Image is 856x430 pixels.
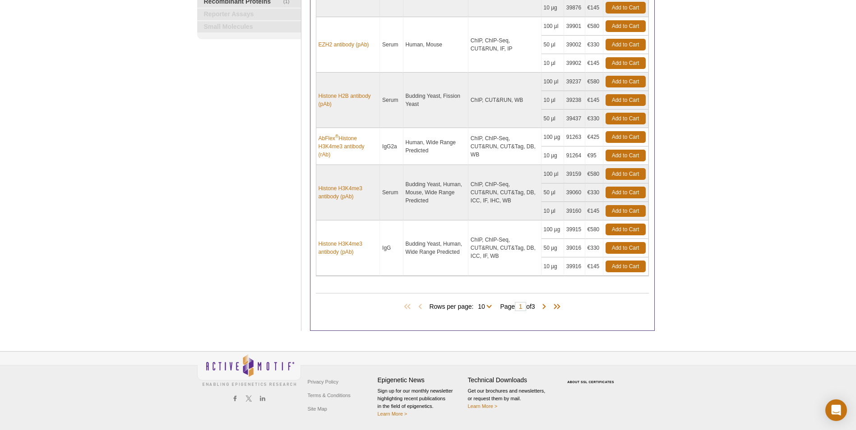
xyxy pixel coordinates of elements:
[541,257,564,276] td: 10 µg
[380,17,403,73] td: Serum
[319,134,378,159] a: AbFlex®Histone H3K4me3 antibody (rAb)
[416,302,425,311] span: Previous Page
[305,402,329,416] a: Site Map
[606,261,646,272] a: Add to Cart
[567,380,614,384] a: ABOUT SSL CERTIFICATES
[197,21,301,33] a: Small Molecules
[558,367,626,387] table: Click to Verify - This site chose Symantec SSL for secure e-commerce and confidential communicati...
[378,376,463,384] h4: Epigenetic News
[316,293,649,293] h2: Products (25)
[564,165,585,183] td: 39159
[549,302,562,311] span: Last Page
[403,73,468,128] td: Budding Yeast, Fission Yeast
[606,39,646,50] a: Add to Cart
[429,302,495,311] span: Rows per page:
[468,403,498,409] a: Learn More >
[564,183,585,202] td: 39060
[564,73,585,91] td: 39237
[541,73,564,91] td: 100 µl
[403,165,468,220] td: Budding Yeast, Human, Mouse, Wide Range Predicted
[585,110,603,128] td: €330
[380,220,403,276] td: IgG
[585,146,603,165] td: €95
[585,128,603,146] td: €425
[564,54,585,73] td: 39902
[378,387,463,418] p: Sign up for our monthly newsletter highlighting recent publications in the field of epigenetics.
[564,239,585,257] td: 39016
[335,134,338,139] sup: ®
[541,54,564,73] td: 10 µl
[564,202,585,220] td: 39160
[606,113,646,124] a: Add to Cart
[541,36,564,54] td: 50 µl
[564,91,585,110] td: 39238
[564,146,585,165] td: 91264
[606,168,646,180] a: Add to Cart
[606,131,646,143] a: Add to Cart
[564,220,585,239] td: 39915
[606,242,646,254] a: Add to Cart
[402,302,416,311] span: First Page
[585,183,603,202] td: €330
[319,184,378,201] a: Histone H3K4me3 antibody (pAb)
[305,389,353,402] a: Terms & Conditions
[585,202,603,220] td: €145
[606,187,646,198] a: Add to Cart
[606,76,646,87] a: Add to Cart
[541,146,564,165] td: 10 µg
[380,165,403,220] td: Serum
[197,9,301,20] a: Reporter Assays
[564,128,585,146] td: 91263
[585,36,603,54] td: €330
[564,257,585,276] td: 39916
[468,128,541,165] td: ChIP, ChIP-Seq, CUT&RUN, CUT&Tag, DB, WB
[468,220,541,276] td: ChIP, ChIP-Seq, CUT&RUN, CUT&Tag, DB, ICC, IF, WB
[585,239,603,257] td: €330
[541,17,564,36] td: 100 µl
[585,220,603,239] td: €580
[585,257,603,276] td: €145
[319,92,378,108] a: Histone H2B antibody (pAb)
[378,411,407,416] a: Learn More >
[585,54,603,73] td: €145
[380,73,403,128] td: Serum
[541,91,564,110] td: 10 µl
[540,302,549,311] span: Next Page
[541,202,564,220] td: 10 µl
[541,183,564,202] td: 50 µl
[468,165,541,220] td: ChIP, ChIP-Seq, CUT&RUN, CUT&Tag, DB, ICC, IF, IHC, WB
[564,110,585,128] td: 39437
[541,128,564,146] td: 100 µg
[606,150,646,161] a: Add to Cart
[403,128,468,165] td: Human, Wide Range Predicted
[564,36,585,54] td: 39002
[468,73,541,128] td: ChIP, CUT&RUN, WB
[468,17,541,73] td: ChIP, ChIP-Seq, CUT&RUN, IF, IP
[495,302,539,311] span: Page of
[606,20,646,32] a: Add to Cart
[319,240,378,256] a: Histone H3K4me3 antibody (pAb)
[468,387,554,410] p: Get our brochures and newsletters, or request them by mail.
[564,17,585,36] td: 39901
[541,165,564,183] td: 100 µl
[541,220,564,239] td: 100 µg
[606,205,646,217] a: Add to Cart
[825,399,847,421] div: Open Intercom Messenger
[585,17,603,36] td: €580
[606,94,646,106] a: Add to Cart
[585,91,603,110] td: €145
[468,376,554,384] h4: Technical Downloads
[403,17,468,73] td: Human, Mouse
[585,165,603,183] td: €580
[305,375,341,389] a: Privacy Policy
[197,352,301,388] img: Active Motif,
[585,73,603,91] td: €580
[606,2,646,14] a: Add to Cart
[541,239,564,257] td: 50 µg
[606,57,646,69] a: Add to Cart
[319,41,369,49] a: EZH2 antibody (pAb)
[541,110,564,128] td: 50 µl
[380,128,403,165] td: IgG2a
[403,220,468,276] td: Budding Yeast, Human, Wide Range Predicted
[606,224,646,235] a: Add to Cart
